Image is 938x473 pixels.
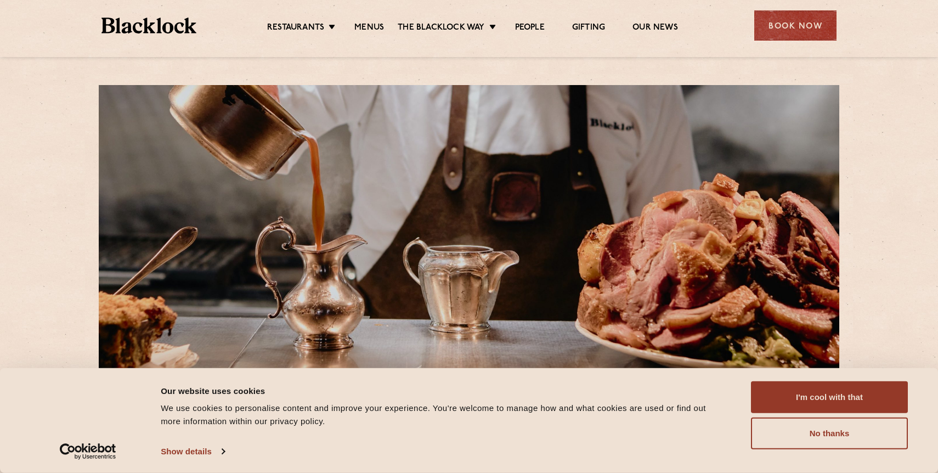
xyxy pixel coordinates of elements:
[40,443,136,460] a: Usercentrics Cookiebot - opens in a new window
[515,22,545,35] a: People
[754,10,837,41] div: Book Now
[751,381,908,413] button: I'm cool with that
[267,22,324,35] a: Restaurants
[572,22,605,35] a: Gifting
[161,384,726,397] div: Our website uses cookies
[161,402,726,428] div: We use cookies to personalise content and improve your experience. You're welcome to manage how a...
[101,18,196,33] img: BL_Textured_Logo-footer-cropped.svg
[398,22,484,35] a: The Blacklock Way
[632,22,678,35] a: Our News
[161,443,224,460] a: Show details
[751,418,908,449] button: No thanks
[354,22,384,35] a: Menus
